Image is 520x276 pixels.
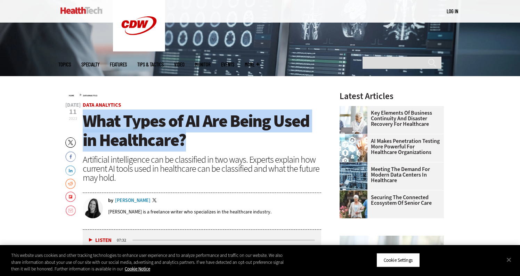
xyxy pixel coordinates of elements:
[65,108,81,115] span: 11
[340,110,440,127] a: Key Elements of Business Continuity and Disaster Recovery for Healthcare
[340,190,367,218] img: nurse walks with senior woman through a garden
[245,62,259,67] span: More
[447,8,458,15] div: User menu
[110,62,127,67] a: Features
[108,209,271,215] p: [PERSON_NAME] is a freelance writer who specializes in the healthcare industry.
[83,198,103,218] img: Erin Laviola
[501,252,517,267] button: Close
[340,167,440,183] a: Meeting the Demand for Modern Data Centers in Healthcare
[89,238,112,243] button: Listen
[340,134,367,162] img: Healthcare and hacking concept
[340,190,371,196] a: nurse walks with senior woman through a garden
[83,155,321,182] div: Artificial intelligence can be classified in two ways. Experts explain how current AI tools used ...
[60,7,103,14] img: Home
[340,195,440,206] a: Securing the Connected Ecosystem of Senior Care
[340,106,371,112] a: incident response team discusses around a table
[81,62,99,67] span: Specialty
[174,62,185,67] a: Video
[113,46,165,53] a: CDW
[340,92,444,100] h3: Latest Articles
[108,198,113,203] span: by
[83,230,321,251] div: media player
[340,138,440,155] a: AI Makes Penetration Testing More Powerful for Healthcare Organizations
[65,103,81,108] span: [DATE]
[115,198,151,203] a: [PERSON_NAME]
[376,253,420,267] button: Cookie Settings
[152,198,159,204] a: Twitter
[83,102,121,108] a: Data Analytics
[116,237,131,243] div: duration
[69,92,321,97] div: »
[58,62,71,67] span: Topics
[83,94,97,97] a: Data Analytics
[340,106,367,134] img: incident response team discusses around a table
[69,94,74,97] a: Home
[11,252,286,273] div: This website uses cookies and other tracking technologies to enhance user experience and to analy...
[340,162,367,190] img: engineer with laptop overlooking data center
[447,8,458,14] a: Log in
[195,62,211,67] a: MonITor
[137,62,164,67] a: Tips & Tactics
[340,134,371,140] a: Healthcare and hacking concept
[83,109,309,152] span: What Types of AI Are Being Used in Healthcare?
[125,266,150,272] a: More information about your privacy
[69,116,77,121] span: 2023
[221,62,234,67] a: Events
[340,162,371,168] a: engineer with laptop overlooking data center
